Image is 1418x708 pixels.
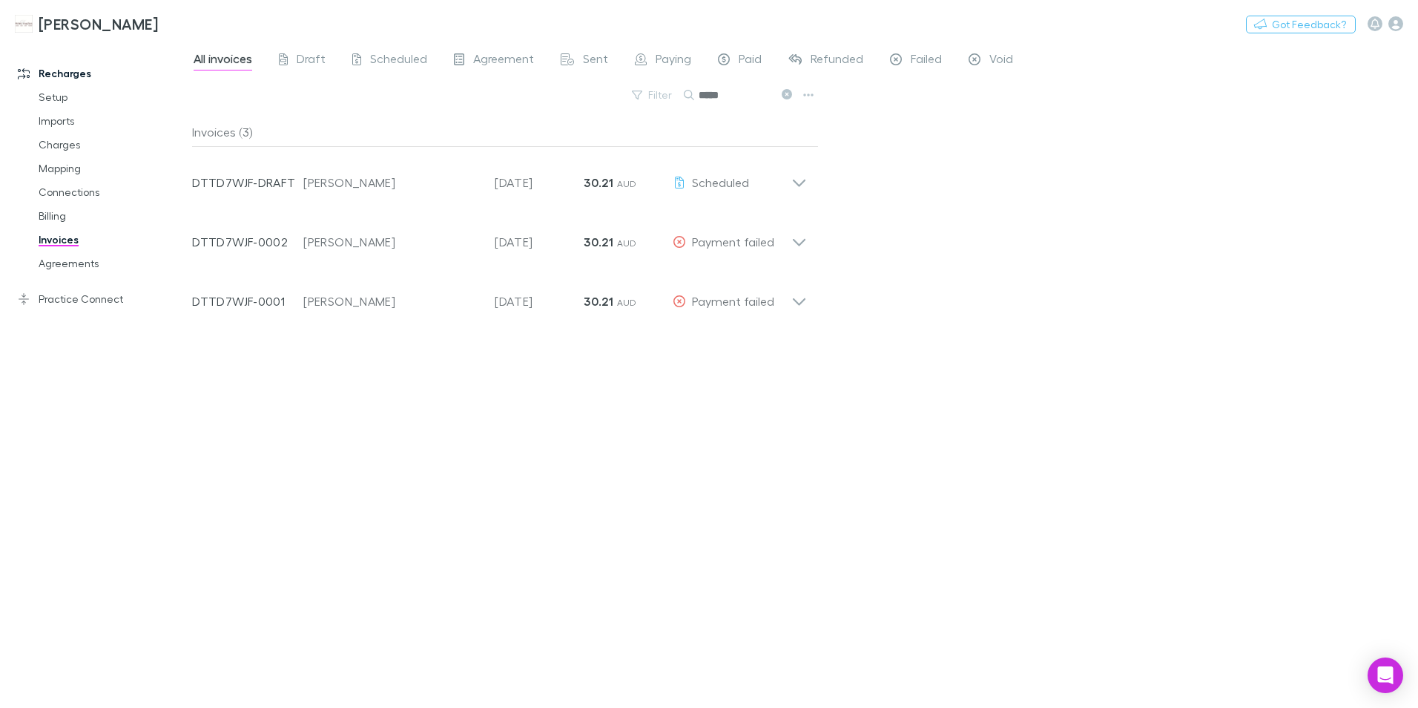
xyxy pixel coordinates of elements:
[624,86,681,104] button: Filter
[584,235,613,249] strong: 30.21
[811,51,863,71] span: Refunded
[15,15,33,33] img: Hales Douglass's Logo
[583,51,608,71] span: Sent
[1368,658,1403,693] div: Open Intercom Messenger
[692,294,774,308] span: Payment failed
[692,175,749,189] span: Scheduled
[989,51,1013,71] span: Void
[739,51,762,71] span: Paid
[24,180,200,204] a: Connections
[617,297,637,308] span: AUD
[6,6,167,42] a: [PERSON_NAME]
[180,266,819,325] div: DTTD7WJF-0001[PERSON_NAME][DATE]30.21 AUDPayment failed
[39,15,158,33] h3: [PERSON_NAME]
[192,174,303,191] p: DTTD7WJF-DRAFT
[180,206,819,266] div: DTTD7WJF-0002[PERSON_NAME][DATE]30.21 AUDPayment failed
[495,292,584,310] p: [DATE]
[617,237,637,249] span: AUD
[24,204,200,228] a: Billing
[24,228,200,252] a: Invoices
[584,294,613,309] strong: 30.21
[370,51,427,71] span: Scheduled
[303,292,480,310] div: [PERSON_NAME]
[473,51,534,71] span: Agreement
[297,51,326,71] span: Draft
[303,174,480,191] div: [PERSON_NAME]
[692,235,774,249] span: Payment failed
[24,133,200,157] a: Charges
[24,109,200,133] a: Imports
[24,157,200,180] a: Mapping
[656,51,691,71] span: Paying
[24,252,200,275] a: Agreements
[495,174,584,191] p: [DATE]
[911,51,942,71] span: Failed
[584,175,613,190] strong: 30.21
[192,292,303,310] p: DTTD7WJF-0001
[180,147,819,206] div: DTTD7WJF-DRAFT[PERSON_NAME][DATE]30.21 AUDScheduled
[24,85,200,109] a: Setup
[617,178,637,189] span: AUD
[194,51,252,71] span: All invoices
[3,287,200,311] a: Practice Connect
[1246,16,1356,33] button: Got Feedback?
[303,233,480,251] div: [PERSON_NAME]
[495,233,584,251] p: [DATE]
[3,62,200,85] a: Recharges
[192,233,303,251] p: DTTD7WJF-0002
